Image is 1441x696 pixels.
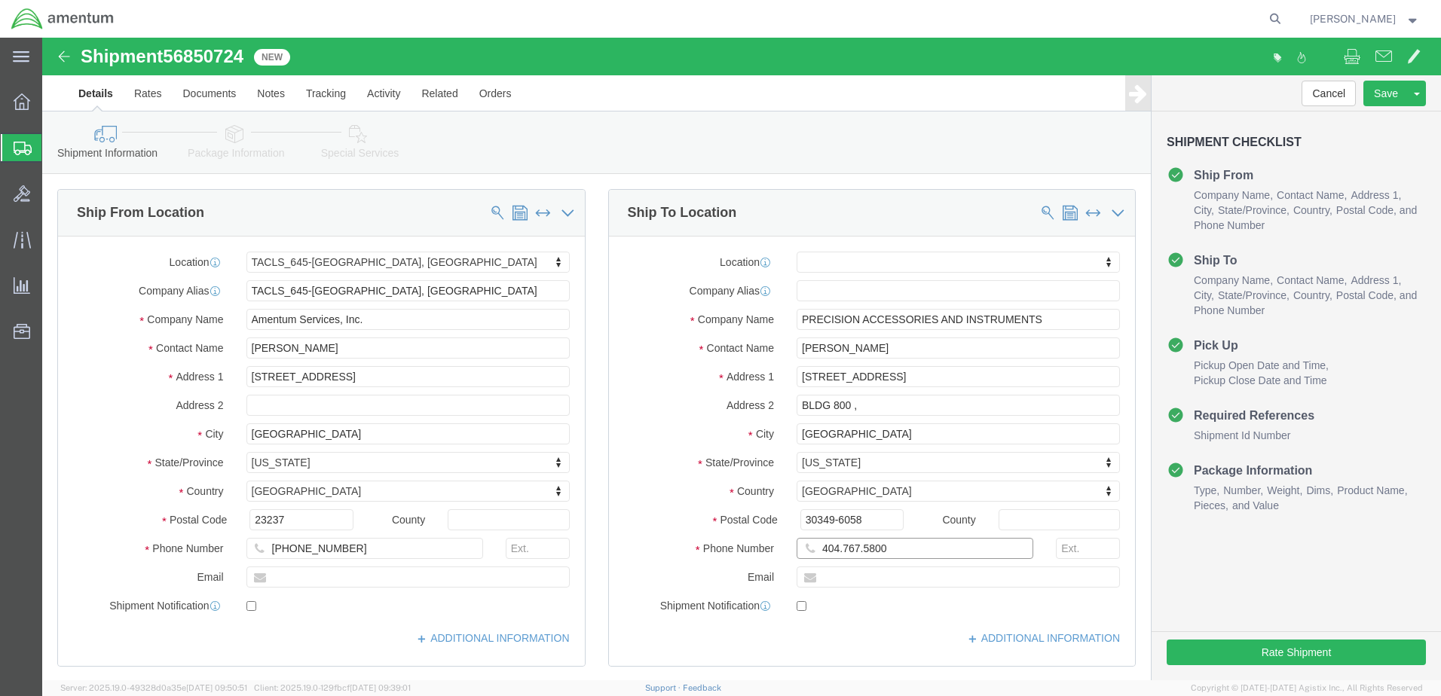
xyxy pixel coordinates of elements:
span: Server: 2025.19.0-49328d0a35e [60,683,247,692]
img: logo [11,8,115,30]
span: Copyright © [DATE]-[DATE] Agistix Inc., All Rights Reserved [1191,682,1423,694]
span: [DATE] 09:50:51 [186,683,247,692]
iframe: FS Legacy Container [42,38,1441,680]
span: [DATE] 09:39:01 [350,683,411,692]
span: Gary Reed [1310,11,1396,27]
button: [PERSON_NAME] [1309,10,1421,28]
span: Client: 2025.19.0-129fbcf [254,683,411,692]
a: Support [645,683,683,692]
a: Feedback [683,683,721,692]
